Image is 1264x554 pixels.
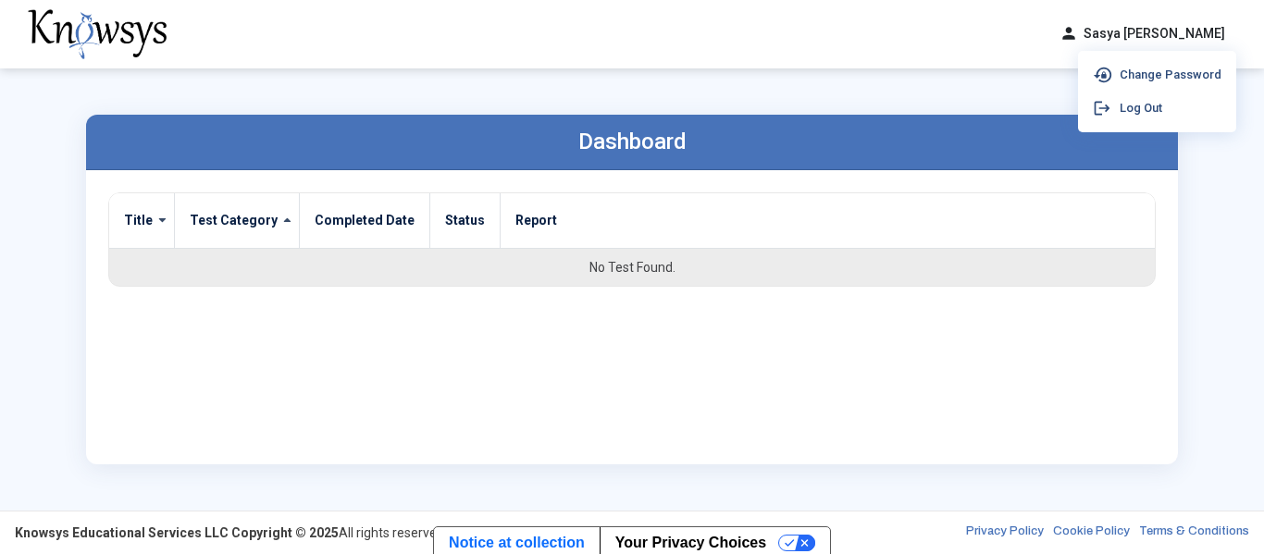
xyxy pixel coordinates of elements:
th: Report [501,193,1156,249]
label: Test Category [190,212,278,228]
a: Cookie Policy [1053,523,1130,542]
td: No Test Found. [109,248,1155,286]
label: Title [124,212,153,228]
span: Log Out [1120,101,1162,116]
button: personSasya [PERSON_NAME] [1048,18,1236,49]
span: person [1060,24,1078,43]
strong: Knowsys Educational Services LLC Copyright © 2025 [15,525,339,540]
label: Completed Date [315,212,415,228]
img: knowsys-logo.png [28,9,167,59]
ul: personSasya [PERSON_NAME] [1078,51,1236,132]
a: Privacy Policy [966,523,1044,542]
span: logout [1093,99,1115,117]
a: Terms & Conditions [1139,523,1249,542]
th: Status [430,193,501,249]
span: Change Password [1120,68,1221,82]
div: All rights reserved. [15,523,447,542]
span: lock_reset [1093,65,1115,85]
label: Dashboard [578,129,687,154]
